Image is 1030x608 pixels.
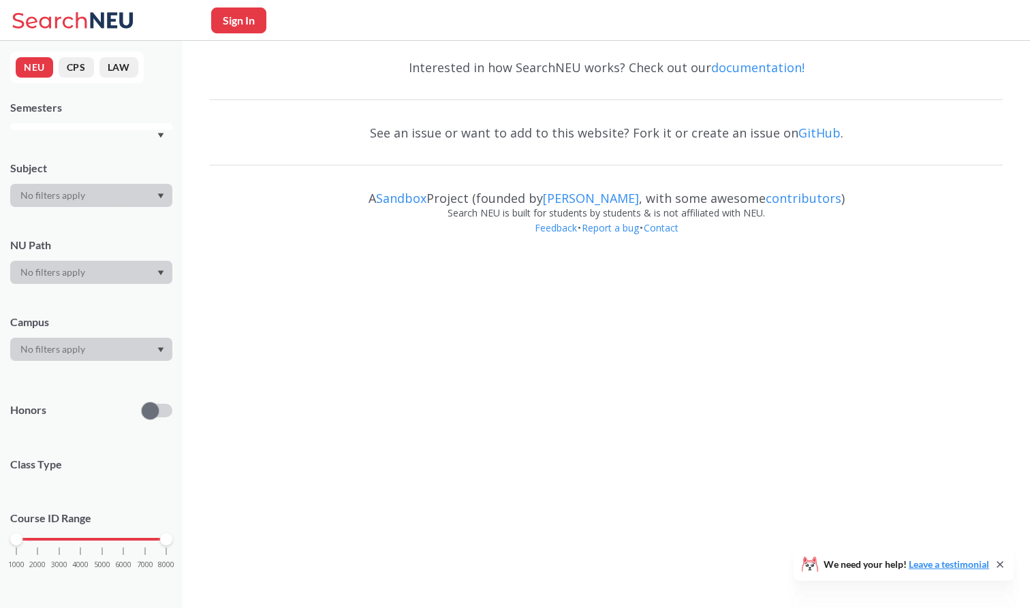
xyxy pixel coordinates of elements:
[581,221,640,234] a: Report a bug
[51,561,67,569] span: 3000
[10,261,172,284] div: Dropdown arrow
[210,48,1003,87] div: Interested in how SearchNEU works? Check out our
[211,7,266,33] button: Sign In
[94,561,110,569] span: 5000
[157,347,164,353] svg: Dropdown arrow
[798,125,841,141] a: GitHub
[157,270,164,276] svg: Dropdown arrow
[10,100,172,115] div: Semesters
[534,221,578,234] a: Feedback
[711,59,805,76] a: documentation!
[8,561,25,569] span: 1000
[10,402,46,418] p: Honors
[99,57,138,78] button: LAW
[643,221,679,234] a: Contact
[10,238,172,253] div: NU Path
[137,561,153,569] span: 7000
[59,57,94,78] button: CPS
[10,338,172,361] div: Dropdown arrow
[29,561,46,569] span: 2000
[16,57,53,78] button: NEU
[824,560,989,569] span: We need your help!
[115,561,131,569] span: 6000
[210,206,1003,221] div: Search NEU is built for students by students & is not affiliated with NEU.
[766,190,841,206] a: contributors
[909,558,989,570] a: Leave a testimonial
[210,221,1003,256] div: • •
[10,511,172,526] p: Course ID Range
[210,113,1003,153] div: See an issue or want to add to this website? Fork it or create an issue on .
[543,190,639,206] a: [PERSON_NAME]
[376,190,426,206] a: Sandbox
[157,193,164,199] svg: Dropdown arrow
[10,457,172,472] span: Class Type
[72,561,89,569] span: 4000
[10,161,172,176] div: Subject
[10,184,172,207] div: Dropdown arrow
[158,561,174,569] span: 8000
[210,178,1003,206] div: A Project (founded by , with some awesome )
[157,133,164,138] svg: Dropdown arrow
[10,315,172,330] div: Campus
